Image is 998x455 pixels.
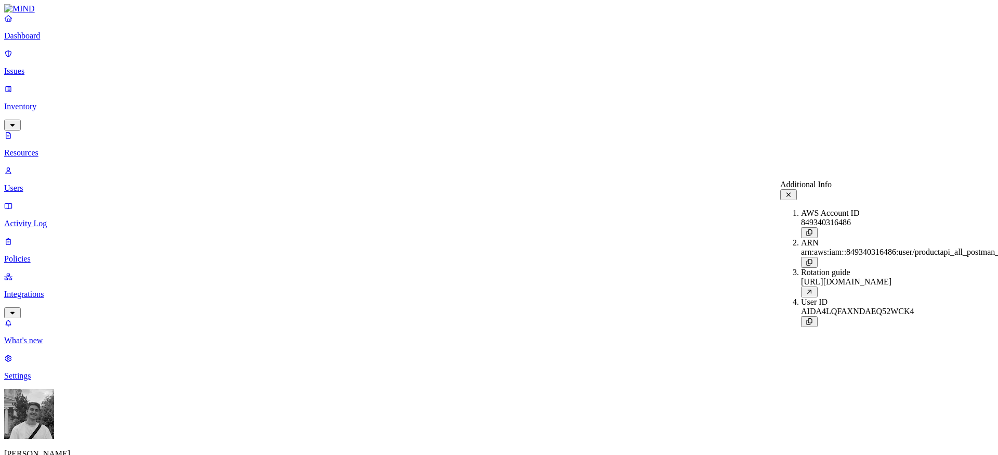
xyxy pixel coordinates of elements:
p: Policies [4,254,994,264]
span: User ID [801,297,828,306]
span: Rotation guide [801,268,850,277]
p: Dashboard [4,31,994,41]
span: ARN [801,238,819,247]
p: Settings [4,371,994,381]
img: Ignacio Rodriguez Paez [4,389,54,439]
p: Users [4,184,994,193]
p: Integrations [4,290,994,299]
p: Resources [4,148,994,158]
p: What's new [4,336,994,345]
p: Activity Log [4,219,994,228]
span: AWS Account ID [801,209,859,217]
img: MIND [4,4,35,14]
p: Issues [4,67,994,76]
p: Inventory [4,102,994,111]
